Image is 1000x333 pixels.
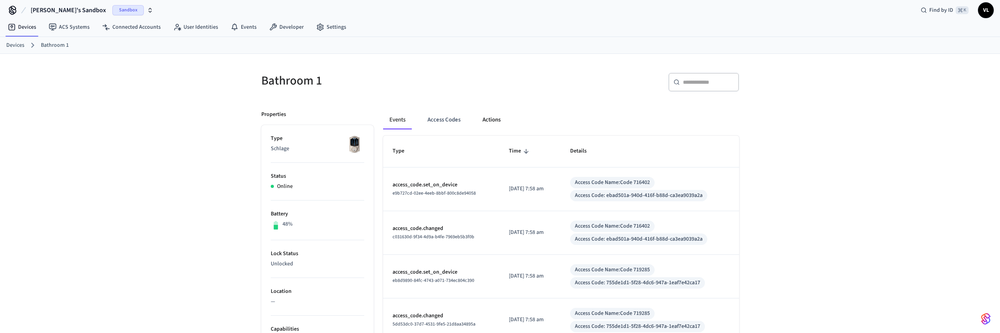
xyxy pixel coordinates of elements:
[393,224,490,233] p: access_code.changed
[31,6,106,15] span: [PERSON_NAME]'s Sandbox
[283,220,293,228] p: 48%
[929,6,953,14] span: Find by ID
[393,181,490,189] p: access_code.set_on_device
[421,110,467,129] button: Access Codes
[42,20,96,34] a: ACS Systems
[393,312,490,320] p: access_code.changed
[509,228,551,237] p: [DATE] 7:58 am
[979,3,993,17] span: VL
[575,279,700,287] div: Access Code: 755de1d1-5f28-4dc6-947a-1eaf7e42ca17
[575,178,650,187] div: Access Code Name: Code 716402
[271,250,364,258] p: Lock Status
[383,110,412,129] button: Events
[575,222,650,230] div: Access Code Name: Code 716402
[271,172,364,180] p: Status
[393,268,490,276] p: access_code.set_on_device
[393,234,474,240] span: c031630d-9f34-4d9a-b4fe-7969eb5b3f0b
[271,145,364,153] p: Schlage
[509,272,551,280] p: [DATE] 7:58 am
[575,191,703,200] div: Access Code: ebad501a-940d-416f-b88d-ca3ea9039a2a
[393,277,474,284] span: eb8d9890-84fc-4743-a071-734ec804c390
[112,5,144,15] span: Sandbox
[393,321,475,327] span: 5dd53dc0-37d7-4531-9fe5-21d8aa34895a
[167,20,224,34] a: User Identities
[271,298,364,306] p: —
[6,41,24,50] a: Devices
[224,20,263,34] a: Events
[263,20,310,34] a: Developer
[476,110,507,129] button: Actions
[41,41,69,50] a: Bathroom 1
[345,134,364,154] img: Schlage Sense Smart Deadbolt with Camelot Trim, Front
[261,110,286,119] p: Properties
[2,20,42,34] a: Devices
[310,20,352,34] a: Settings
[96,20,167,34] a: Connected Accounts
[570,145,597,157] span: Details
[383,110,739,129] div: ant example
[271,210,364,218] p: Battery
[956,6,969,14] span: ⌘ K
[978,2,994,18] button: VL
[393,190,476,197] span: e9b727cd-02ee-4eeb-8bbf-800c8de94058
[914,3,975,17] div: Find by ID⌘ K
[575,266,650,274] div: Access Code Name: Code 719285
[271,134,364,143] p: Type
[981,313,991,325] img: SeamLogoGradient.69752ec5.svg
[575,235,703,243] div: Access Code: ebad501a-940d-416f-b88d-ca3ea9039a2a
[575,322,700,331] div: Access Code: 755de1d1-5f28-4dc6-947a-1eaf7e42ca17
[393,145,415,157] span: Type
[271,287,364,296] p: Location
[509,316,551,324] p: [DATE] 7:58 am
[509,145,531,157] span: Time
[271,260,364,268] p: Unlocked
[509,185,551,193] p: [DATE] 7:58 am
[277,182,293,191] p: Online
[261,73,495,89] h5: Bathroom 1
[575,309,650,318] div: Access Code Name: Code 719285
